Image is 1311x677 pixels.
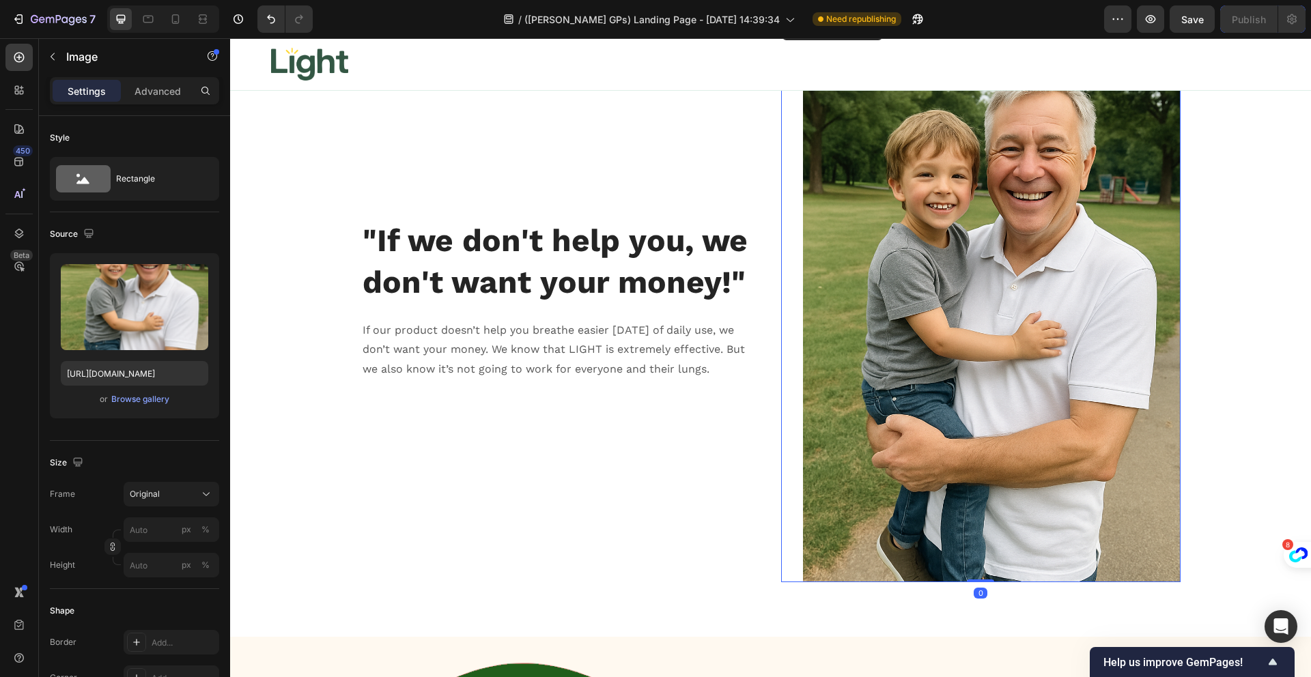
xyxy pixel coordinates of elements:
div: Size [50,454,86,472]
span: Help us improve GemPages! [1103,656,1265,669]
button: % [178,557,195,573]
input: https://example.com/image.jpg [61,361,208,386]
p: Settings [68,84,106,98]
div: Style [50,132,70,144]
p: Image [66,48,182,65]
div: px [182,523,191,536]
span: ([PERSON_NAME] GPs) Landing Page - [DATE] 14:39:34 [524,12,780,27]
iframe: Design area [230,38,1311,677]
button: % [178,521,195,538]
div: Border [50,636,76,648]
span: Original [130,488,160,500]
input: px% [124,553,219,577]
div: Browse gallery [111,393,169,405]
button: px [197,557,214,573]
div: 450 [13,145,33,156]
div: % [201,559,210,571]
div: Publish [1232,12,1266,27]
div: px [182,559,191,571]
label: Frame [50,488,75,500]
button: Show survey - Help us improve GemPages! [1103,654,1281,670]
div: Rectangle [116,163,199,195]
button: Browse gallery [111,392,170,406]
button: px [197,521,214,538]
label: Width [50,523,72,536]
button: Original [124,482,219,506]
input: px% [124,517,219,542]
div: % [201,523,210,536]
span: Save [1181,14,1204,25]
div: Open Intercom Messenger [1265,610,1297,643]
p: 7 [89,11,96,27]
button: 7 [5,5,102,33]
div: Shape [50,605,74,617]
span: or [100,391,108,407]
p: Advanced [135,84,181,98]
span: / [518,12,522,27]
label: Height [50,559,75,571]
div: Beta [10,250,33,261]
div: Undo/Redo [257,5,313,33]
div: 0 [744,549,757,560]
button: Publish [1220,5,1278,33]
span: Need republishing [826,13,896,25]
button: Save [1170,5,1215,33]
div: Add... [152,637,216,649]
img: preview-image [61,264,208,350]
div: Source [50,225,97,244]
